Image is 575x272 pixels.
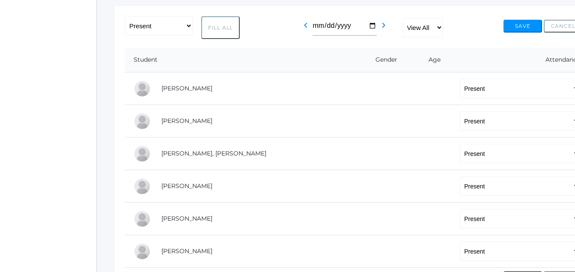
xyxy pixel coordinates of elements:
[378,24,389,32] a: chevron_right
[412,48,452,72] th: Age
[134,178,151,195] div: Roman Moran
[355,48,412,72] th: Gender
[125,48,355,72] th: Student
[134,243,151,260] div: Thaddeus Rand
[301,20,311,30] i: chevron_left
[503,20,542,33] button: Save
[161,149,266,157] a: [PERSON_NAME], [PERSON_NAME]
[134,80,151,97] div: Vonn Diedrich
[161,247,212,255] a: [PERSON_NAME]
[161,117,212,125] a: [PERSON_NAME]
[134,145,151,162] div: Connor Moe
[301,24,311,32] a: chevron_left
[161,215,212,222] a: [PERSON_NAME]
[134,210,151,227] div: Roman Neufeld
[378,20,389,30] i: chevron_right
[201,16,240,39] button: Fill All
[161,84,212,92] a: [PERSON_NAME]
[134,113,151,130] div: Dylan Hammock
[161,182,212,190] a: [PERSON_NAME]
